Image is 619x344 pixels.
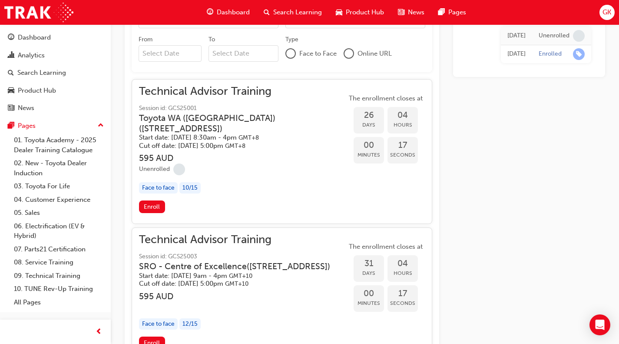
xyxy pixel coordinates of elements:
a: 09. Technical Training [10,269,107,283]
span: prev-icon [96,327,102,337]
div: 10 / 15 [179,182,201,194]
a: Analytics [3,47,107,63]
div: Fri Aug 22 2025 12:30:37 GMT+0800 (Australian Western Standard Time) [507,31,526,41]
a: 05. Sales [10,206,107,220]
div: Pages [18,121,36,131]
button: Pages [3,118,107,134]
a: search-iconSearch Learning [257,3,329,21]
span: 00 [354,140,384,150]
div: From [139,35,152,44]
a: Dashboard [3,30,107,46]
span: Minutes [354,298,384,308]
span: learningRecordVerb_ENROLL-icon [573,48,585,60]
span: Minutes [354,150,384,160]
span: Australian Western Standard Time GMT+8 [238,134,259,141]
a: 04. Customer Experience [10,193,107,207]
button: GK [599,5,615,20]
span: Seconds [387,150,418,160]
button: DashboardAnalyticsSearch LearningProduct HubNews [3,28,107,118]
h3: Toyota WA ([GEOGRAPHIC_DATA]) ( [STREET_ADDRESS] ) [139,113,333,134]
a: Search Learning [3,65,107,81]
a: 01. Toyota Academy - 2025 Dealer Training Catalogue [10,134,107,157]
button: Enroll [139,200,165,213]
div: Enrolled [539,50,562,58]
h3: 595 AUD [139,291,344,301]
span: 04 [387,259,418,269]
span: pages-icon [438,7,445,18]
span: news-icon [398,7,404,18]
div: Search Learning [17,68,66,78]
div: Product Hub [18,86,56,96]
span: Search Learning [273,7,322,17]
div: Unenrolled [539,32,569,40]
div: Unenrolled [139,165,170,174]
span: Seconds [387,298,418,308]
a: car-iconProduct Hub [329,3,391,21]
span: learningRecordVerb_NONE-icon [573,30,585,42]
div: Face to face [139,182,178,194]
div: Analytics [18,50,45,60]
a: All Pages [10,296,107,309]
span: 26 [354,110,384,120]
h3: SRO - Centre of Excellence ( [STREET_ADDRESS] ) [139,261,330,271]
h5: Start date: [DATE] 8:30am - 4pm [139,134,333,142]
span: learningRecordVerb_NONE-icon [173,164,185,175]
a: 07. Parts21 Certification [10,243,107,256]
a: 06. Electrification (EV & Hybrid) [10,220,107,243]
span: search-icon [264,7,270,18]
span: The enrollment closes at [347,242,425,252]
div: Face to face [139,318,178,330]
span: GK [602,7,611,17]
span: pages-icon [8,122,14,130]
span: 17 [387,140,418,150]
a: guage-iconDashboard [200,3,257,21]
span: Technical Advisor Training [139,87,347,97]
span: Pages [448,7,466,17]
span: Dashboard [217,7,250,17]
div: News [18,103,34,113]
input: From [139,45,202,62]
div: To [209,35,215,44]
span: car-icon [8,87,14,95]
h5: Cut off date: [DATE] 5:00pm [139,142,333,150]
div: Dashboard [18,33,51,43]
div: Type [285,35,298,44]
span: up-icon [98,120,104,131]
span: chart-icon [8,52,14,60]
span: 17 [387,289,418,299]
span: car-icon [336,7,342,18]
span: Days [354,268,384,278]
a: News [3,100,107,116]
span: Technical Advisor Training [139,235,344,245]
input: To [209,45,278,62]
span: guage-icon [207,7,213,18]
a: 03. Toyota For Life [10,180,107,193]
span: Australian Western Standard Time GMT+8 [225,142,245,150]
a: 08. Service Training [10,256,107,269]
a: pages-iconPages [431,3,473,21]
div: Fri Aug 22 2025 12:30:23 GMT+0800 (Australian Western Standard Time) [507,49,526,59]
button: Technical Advisor TrainingSession id: GCS25001Toyota WA ([GEOGRAPHIC_DATA])([STREET_ADDRESS])Star... [139,87,425,217]
span: Australian Eastern Standard Time GMT+10 [229,272,252,280]
img: Trak [4,3,73,22]
a: 10. TUNE Rev-Up Training [10,282,107,296]
span: Session id: GCS25001 [139,104,347,114]
span: Hours [387,268,418,278]
span: Hours [387,120,418,130]
span: news-icon [8,104,14,112]
h5: Start date: [DATE] 9am - 4pm [139,272,330,280]
span: 04 [387,110,418,120]
span: Session id: GCS25003 [139,252,344,262]
a: 02. New - Toyota Dealer Induction [10,157,107,180]
span: 00 [354,289,384,299]
span: Product Hub [346,7,384,17]
span: Days [354,120,384,130]
span: 31 [354,259,384,269]
span: Online URL [357,49,392,59]
a: news-iconNews [391,3,431,21]
span: News [408,7,424,17]
span: search-icon [8,69,14,77]
span: guage-icon [8,34,14,42]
